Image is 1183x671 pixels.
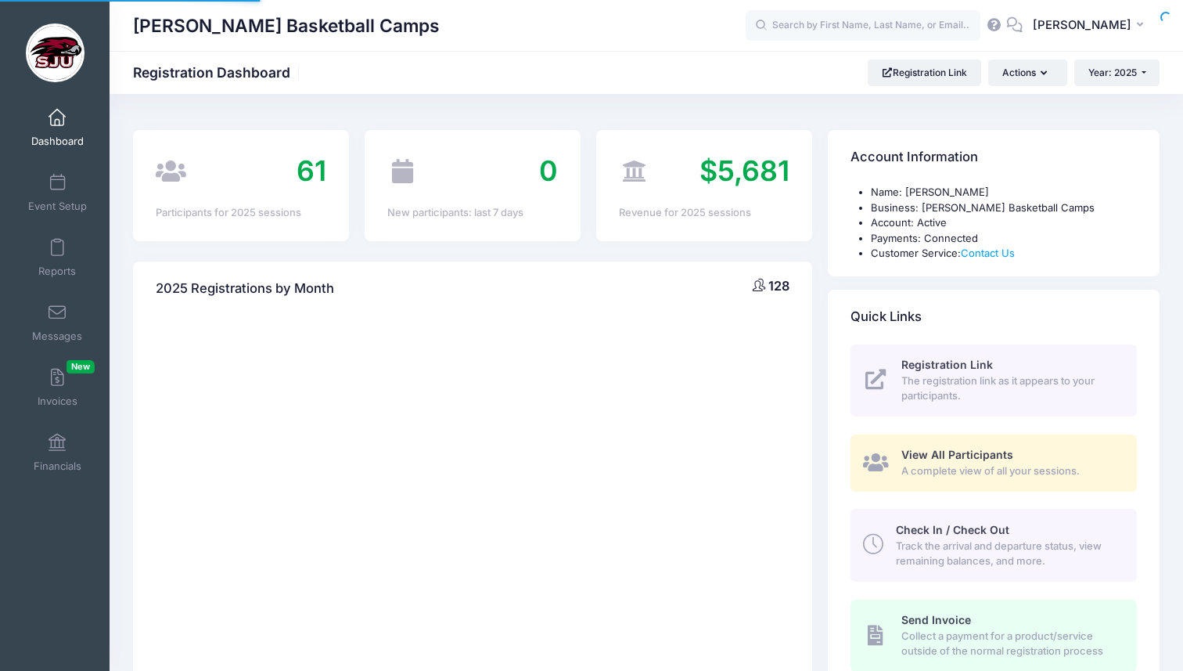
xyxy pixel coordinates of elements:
[32,330,82,343] span: Messages
[850,294,922,339] h4: Quick Links
[387,205,558,221] div: New participants: last 7 days
[896,523,1009,536] span: Check In / Check Out
[156,266,334,311] h4: 2025 Registrations by Month
[26,23,84,82] img: Cindy Griffin Basketball Camps
[20,295,95,350] a: Messages
[850,345,1137,417] a: Registration Link The registration link as it appears to your participants.
[988,60,1066,86] button: Actions
[871,200,1137,216] li: Business: [PERSON_NAME] Basketball Camps
[901,373,1119,404] span: The registration link as it appears to your participants.
[1074,60,1160,86] button: Year: 2025
[896,539,1119,569] span: Track the arrival and departure status, view remaining balances, and more.
[297,153,326,188] span: 61
[34,460,81,473] span: Financials
[133,64,304,81] h1: Registration Dashboard
[850,435,1137,492] a: View All Participants A complete view of all your sessions.
[850,135,978,180] h4: Account Information
[746,10,980,41] input: Search by First Name, Last Name, or Email...
[1088,67,1137,78] span: Year: 2025
[901,629,1119,659] span: Collect a payment for a product/service outside of the normal registration process
[38,265,76,278] span: Reports
[768,278,789,294] span: 128
[871,185,1137,200] li: Name: [PERSON_NAME]
[539,153,558,188] span: 0
[699,153,789,188] span: $5,681
[28,200,87,213] span: Event Setup
[20,230,95,285] a: Reports
[901,613,971,626] span: Send Invoice
[901,448,1013,461] span: View All Participants
[31,135,84,148] span: Dashboard
[20,165,95,220] a: Event Setup
[901,464,1119,479] span: A complete view of all your sessions.
[20,425,95,480] a: Financials
[961,247,1015,259] a: Contact Us
[871,246,1137,262] li: Customer Service:
[133,8,440,44] h1: [PERSON_NAME] Basketball Camps
[871,231,1137,247] li: Payments: Connected
[67,360,95,373] span: New
[901,358,993,371] span: Registration Link
[850,509,1137,581] a: Check In / Check Out Track the arrival and departure status, view remaining balances, and more.
[156,205,326,221] div: Participants for 2025 sessions
[20,360,95,415] a: InvoicesNew
[1023,8,1160,44] button: [PERSON_NAME]
[38,395,77,408] span: Invoices
[20,100,95,155] a: Dashboard
[1033,16,1131,34] span: [PERSON_NAME]
[868,60,981,86] a: Registration Link
[619,205,789,221] div: Revenue for 2025 sessions
[871,215,1137,231] li: Account: Active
